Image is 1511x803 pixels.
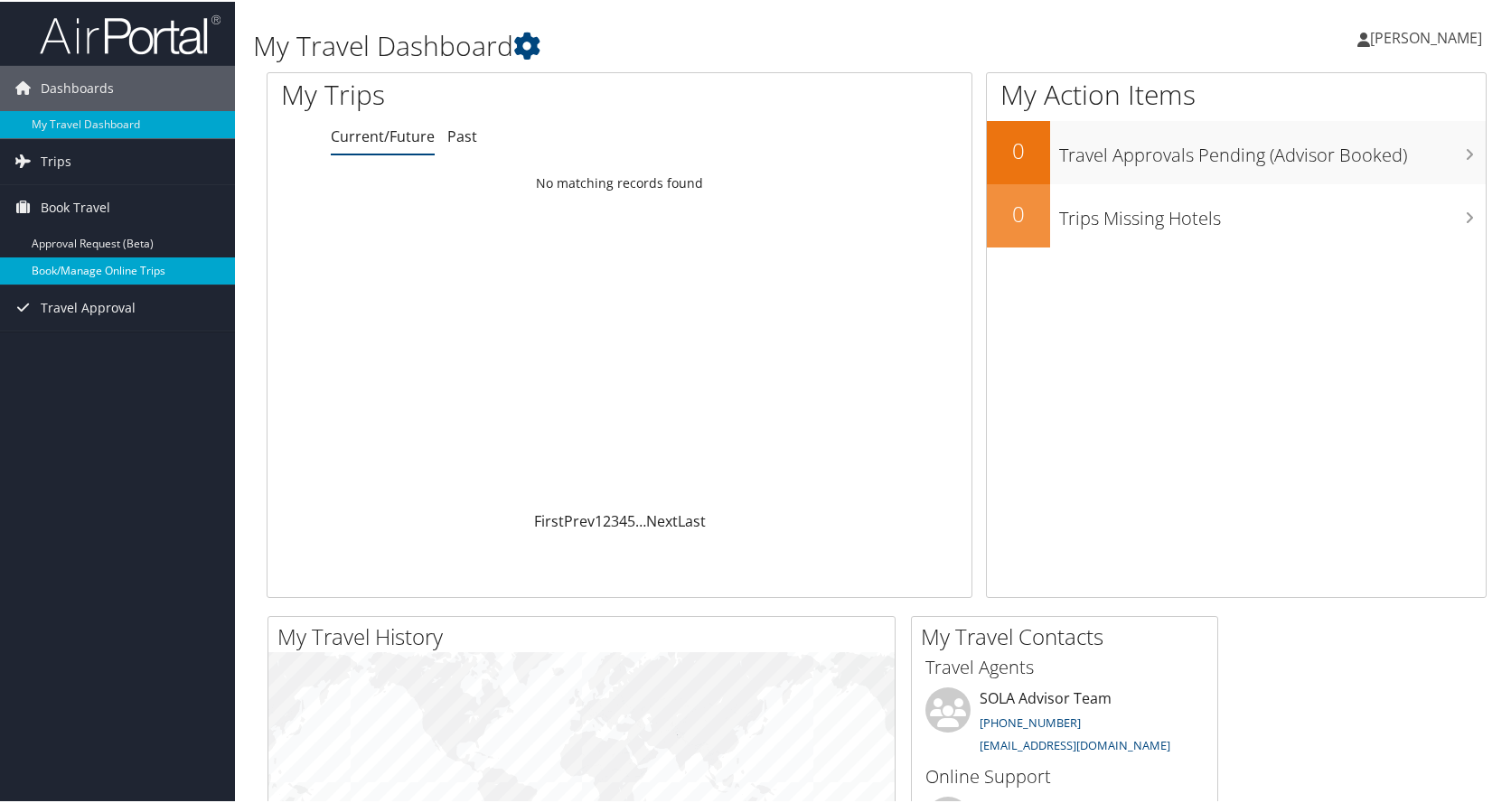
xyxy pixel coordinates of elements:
[41,64,114,109] span: Dashboards
[1059,132,1486,166] h3: Travel Approvals Pending (Advisor Booked)
[603,509,611,529] a: 2
[627,509,635,529] a: 5
[41,183,110,229] span: Book Travel
[253,25,1084,63] h1: My Travel Dashboard
[331,125,435,145] a: Current/Future
[41,284,136,329] span: Travel Approval
[40,12,221,54] img: airportal-logo.png
[41,137,71,182] span: Trips
[925,653,1204,678] h3: Travel Agents
[1357,9,1500,63] a: [PERSON_NAME]
[1059,195,1486,229] h3: Trips Missing Hotels
[646,509,678,529] a: Next
[925,762,1204,788] h3: Online Support
[564,509,595,529] a: Prev
[980,735,1170,752] a: [EMAIL_ADDRESS][DOMAIN_NAME]
[916,686,1213,760] li: SOLA Advisor Team
[987,74,1486,112] h1: My Action Items
[447,125,477,145] a: Past
[987,119,1486,182] a: 0Travel Approvals Pending (Advisor Booked)
[595,509,603,529] a: 1
[281,74,665,112] h1: My Trips
[987,197,1050,228] h2: 0
[277,620,895,650] h2: My Travel History
[987,182,1486,246] a: 0Trips Missing Hotels
[534,509,564,529] a: First
[619,509,627,529] a: 4
[980,713,1081,729] a: [PHONE_NUMBER]
[987,134,1050,164] h2: 0
[611,509,619,529] a: 3
[635,509,646,529] span: …
[921,620,1217,650] h2: My Travel Contacts
[1370,26,1482,46] span: [PERSON_NAME]
[678,509,706,529] a: Last
[267,165,971,198] td: No matching records found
